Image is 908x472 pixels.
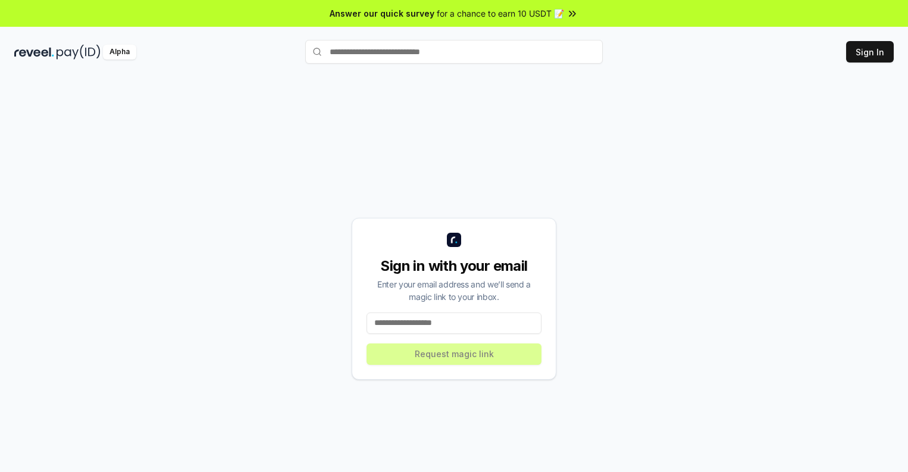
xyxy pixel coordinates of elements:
[57,45,101,60] img: pay_id
[447,233,461,247] img: logo_small
[14,45,54,60] img: reveel_dark
[846,41,894,62] button: Sign In
[367,278,541,303] div: Enter your email address and we’ll send a magic link to your inbox.
[103,45,136,60] div: Alpha
[367,257,541,276] div: Sign in with your email
[437,7,564,20] span: for a chance to earn 10 USDT 📝
[330,7,434,20] span: Answer our quick survey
